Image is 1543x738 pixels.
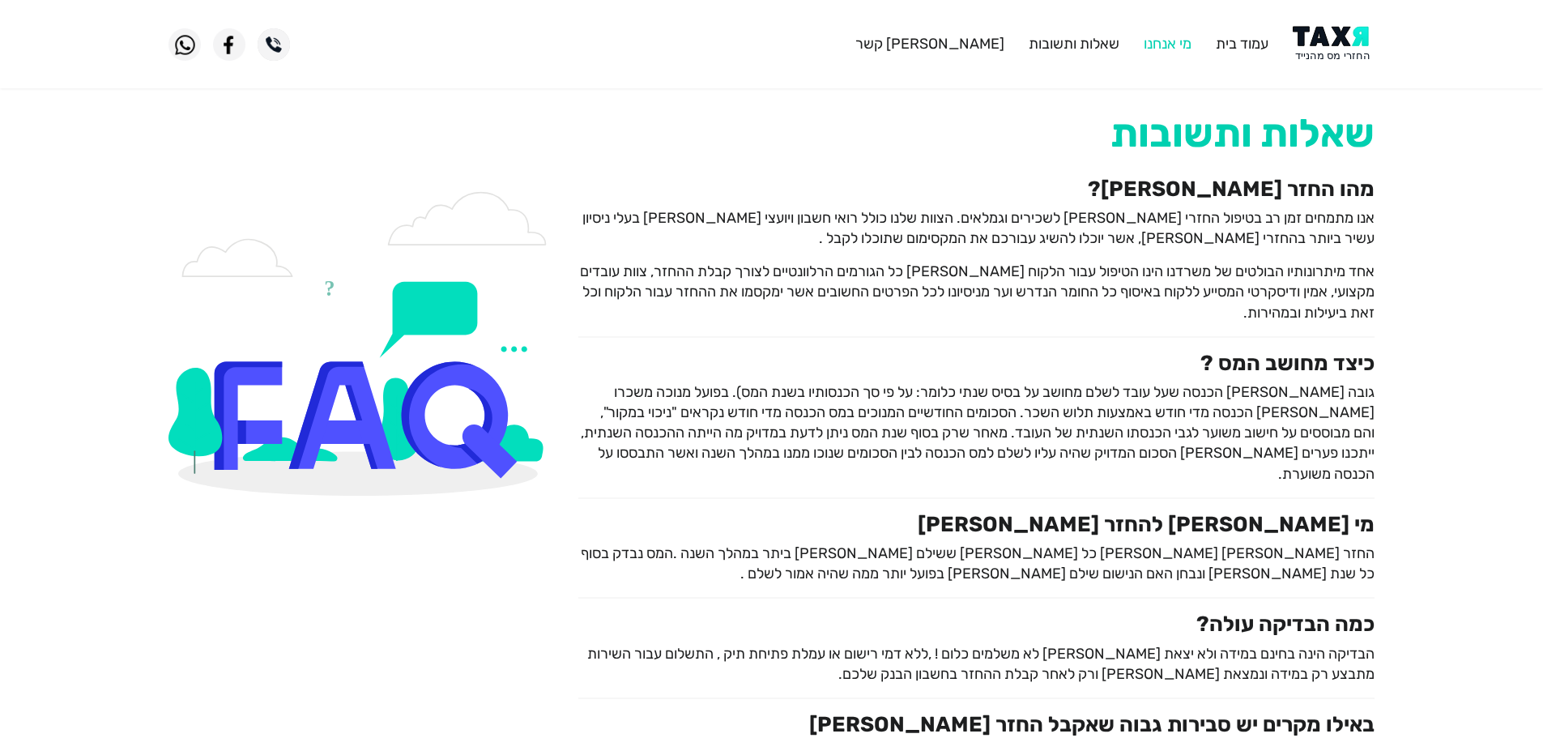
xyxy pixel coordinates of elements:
[578,544,1375,584] p: החזר [PERSON_NAME] [PERSON_NAME] כל [PERSON_NAME] ששילם [PERSON_NAME] ביתר במהלך השנה .המס נבדק ב...
[578,382,1375,484] p: גובה [PERSON_NAME] הכנסה שעל עובד לשלם מחושב על בסיס שנתי כלומר: על פי סך הכנסותיו בשנת המס). בפו...
[168,28,201,61] img: WhatsApp
[578,208,1375,249] p: אנו מתמחים זמן רב בטיפול החזרי [PERSON_NAME] לשכירים וגמלאים. הצוות שלנו כולל רואי חשבון ויועצי [...
[168,191,555,496] img: FAQ
[213,28,245,61] img: Facebook
[1216,35,1268,53] a: עמוד בית
[258,28,290,61] img: Phone
[578,512,1375,537] h3: מי [PERSON_NAME] להחזר [PERSON_NAME]
[578,644,1375,685] p: הבדיקה הינה בחינם במידה ולא יצאת [PERSON_NAME] לא משלמים כלום ! ,ללא דמי רישום או עמלת פתיחת תיק ...
[1144,35,1191,53] a: מי אנחנו
[578,351,1375,376] h3: כיצד מחושב המס ?
[578,262,1375,323] p: אחד מיתרונותיו הבולטים של משרדנו הינו הטיפול עבור הלקוח [PERSON_NAME] כל הגורמים הרלוונטיים לצורך...
[578,612,1375,637] h3: כמה הבדיקה עולה?
[855,35,1004,53] a: [PERSON_NAME] קשר
[1029,35,1119,53] a: שאלות ותשובות
[1293,26,1375,62] img: Logo
[578,110,1375,157] h1: שאלות ותשובות
[578,177,1375,202] h3: מהו החזר [PERSON_NAME]?
[578,712,1375,737] h3: באילו מקרים יש סבירות גבוה שאקבל החזר [PERSON_NAME]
